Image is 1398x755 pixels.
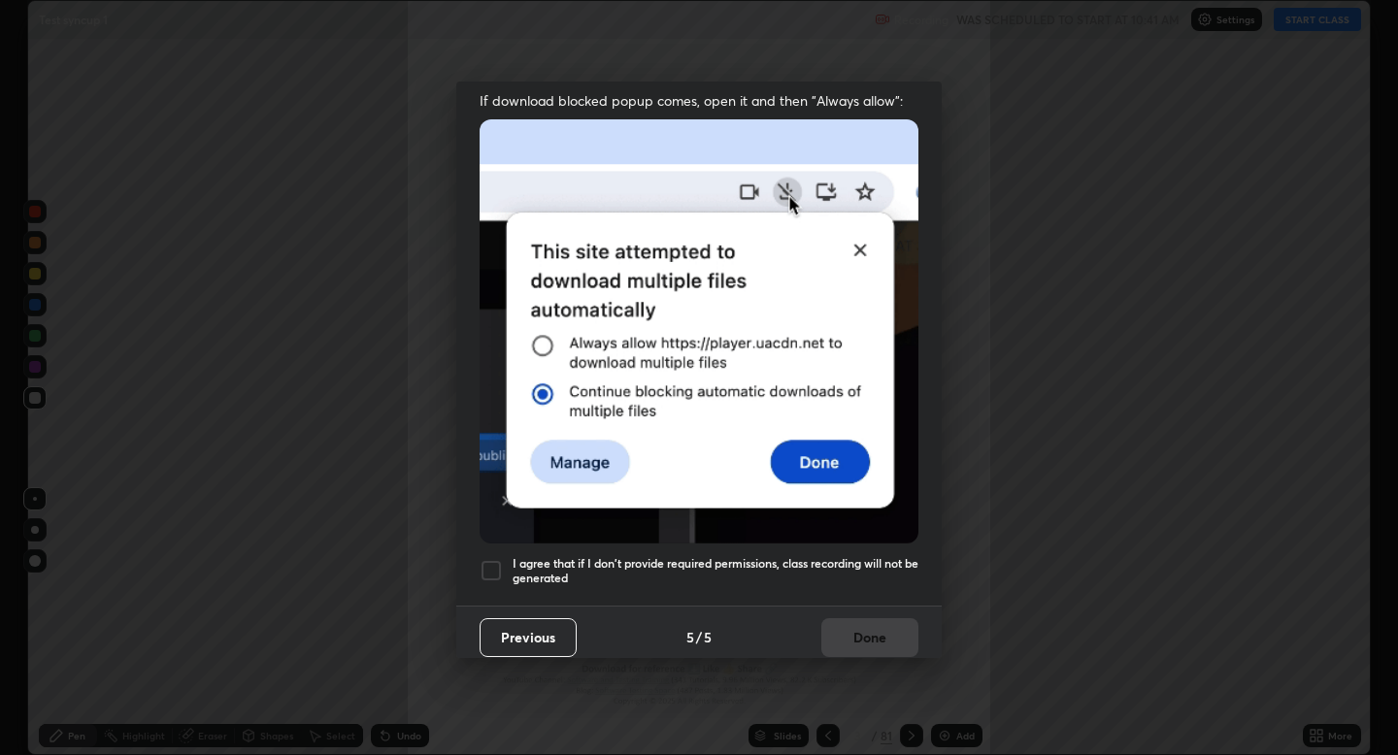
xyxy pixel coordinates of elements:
h5: I agree that if I don't provide required permissions, class recording will not be generated [513,556,918,586]
span: If download blocked popup comes, open it and then "Always allow": [480,91,918,110]
h4: 5 [704,627,712,647]
button: Previous [480,618,577,657]
h4: / [696,627,702,647]
img: downloads-permission-blocked.gif [480,119,918,543]
h4: 5 [686,627,694,647]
